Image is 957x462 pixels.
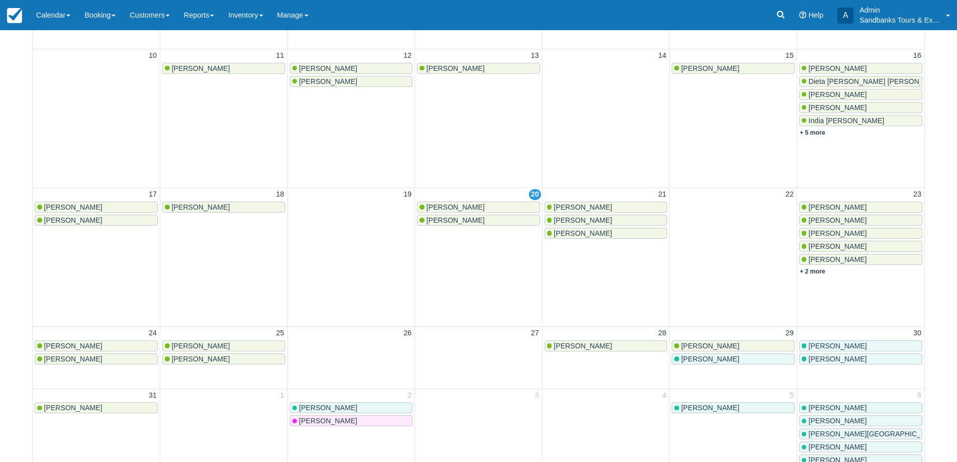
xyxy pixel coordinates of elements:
[417,63,540,74] a: [PERSON_NAME]
[529,189,541,200] a: 20
[808,64,867,72] span: [PERSON_NAME]
[299,77,357,85] span: [PERSON_NAME]
[554,229,612,237] span: [PERSON_NAME]
[44,355,102,363] span: [PERSON_NAME]
[799,89,922,100] a: [PERSON_NAME]
[545,228,668,239] a: [PERSON_NAME]
[808,216,867,224] span: [PERSON_NAME]
[554,216,612,224] span: [PERSON_NAME]
[554,203,612,211] span: [PERSON_NAME]
[799,12,806,19] i: Help
[681,342,739,350] span: [PERSON_NAME]
[427,203,485,211] span: [PERSON_NAME]
[799,340,922,351] a: [PERSON_NAME]
[799,241,922,252] a: [PERSON_NAME]
[915,390,923,401] a: 6
[808,443,867,451] span: [PERSON_NAME]
[401,50,413,61] a: 12
[274,328,286,339] a: 25
[784,50,796,61] a: 15
[860,5,940,15] p: Admin
[162,340,285,351] a: [PERSON_NAME]
[44,216,102,224] span: [PERSON_NAME]
[799,228,922,239] a: [PERSON_NAME]
[427,216,485,224] span: [PERSON_NAME]
[799,102,922,113] a: [PERSON_NAME]
[660,390,668,401] a: 4
[808,203,867,211] span: [PERSON_NAME]
[44,404,102,412] span: [PERSON_NAME]
[808,355,867,363] span: [PERSON_NAME]
[672,340,795,351] a: [PERSON_NAME]
[299,404,357,412] span: [PERSON_NAME]
[799,353,922,364] a: [PERSON_NAME]
[681,404,739,412] span: [PERSON_NAME]
[529,328,541,339] a: 27
[788,390,796,401] a: 5
[299,64,357,72] span: [PERSON_NAME]
[35,353,158,364] a: [PERSON_NAME]
[800,129,825,136] a: + 5 more
[784,189,796,200] a: 22
[299,417,357,425] span: [PERSON_NAME]
[274,50,286,61] a: 11
[800,268,825,275] a: + 2 more
[44,342,102,350] span: [PERSON_NAME]
[401,189,413,200] a: 19
[401,328,413,339] a: 26
[837,8,854,24] div: A
[417,202,540,213] a: [PERSON_NAME]
[808,255,867,263] span: [PERSON_NAME]
[656,50,668,61] a: 14
[44,203,102,211] span: [PERSON_NAME]
[35,215,158,226] a: [PERSON_NAME]
[672,353,795,364] a: [PERSON_NAME]
[799,254,922,265] a: [PERSON_NAME]
[172,355,230,363] span: [PERSON_NAME]
[808,417,867,425] span: [PERSON_NAME]
[799,215,922,226] a: [PERSON_NAME]
[681,64,739,72] span: [PERSON_NAME]
[545,340,668,351] a: [PERSON_NAME]
[290,402,413,413] a: [PERSON_NAME]
[274,189,286,200] a: 18
[808,104,867,112] span: [PERSON_NAME]
[533,390,541,401] a: 3
[799,202,922,213] a: [PERSON_NAME]
[417,215,540,226] a: [PERSON_NAME]
[681,355,739,363] span: [PERSON_NAME]
[808,90,867,99] span: [PERSON_NAME]
[172,342,230,350] span: [PERSON_NAME]
[35,340,158,351] a: [PERSON_NAME]
[672,402,795,413] a: [PERSON_NAME]
[808,342,867,350] span: [PERSON_NAME]
[427,64,485,72] span: [PERSON_NAME]
[808,117,884,125] span: India [PERSON_NAME]
[799,76,922,87] a: Dieta [PERSON_NAME] [PERSON_NAME]
[672,63,795,74] a: [PERSON_NAME]
[799,63,922,74] a: [PERSON_NAME]
[529,50,541,61] a: 13
[656,328,668,339] a: 28
[147,328,159,339] a: 24
[162,63,285,74] a: [PERSON_NAME]
[808,404,867,412] span: [PERSON_NAME]
[290,76,413,87] a: [PERSON_NAME]
[147,390,159,401] a: 31
[784,328,796,339] a: 29
[7,8,22,23] img: checkfront-main-nav-mini-logo.png
[799,115,922,126] a: India [PERSON_NAME]
[656,189,668,200] a: 21
[147,189,159,200] a: 17
[35,402,158,413] a: [PERSON_NAME]
[808,77,945,85] span: Dieta [PERSON_NAME] [PERSON_NAME]
[808,11,823,19] span: Help
[799,402,922,413] a: [PERSON_NAME]
[799,415,922,426] a: [PERSON_NAME]
[911,189,923,200] a: 23
[35,202,158,213] a: [PERSON_NAME]
[172,203,230,211] span: [PERSON_NAME]
[405,390,413,401] a: 2
[911,50,923,61] a: 16
[290,63,413,74] a: [PERSON_NAME]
